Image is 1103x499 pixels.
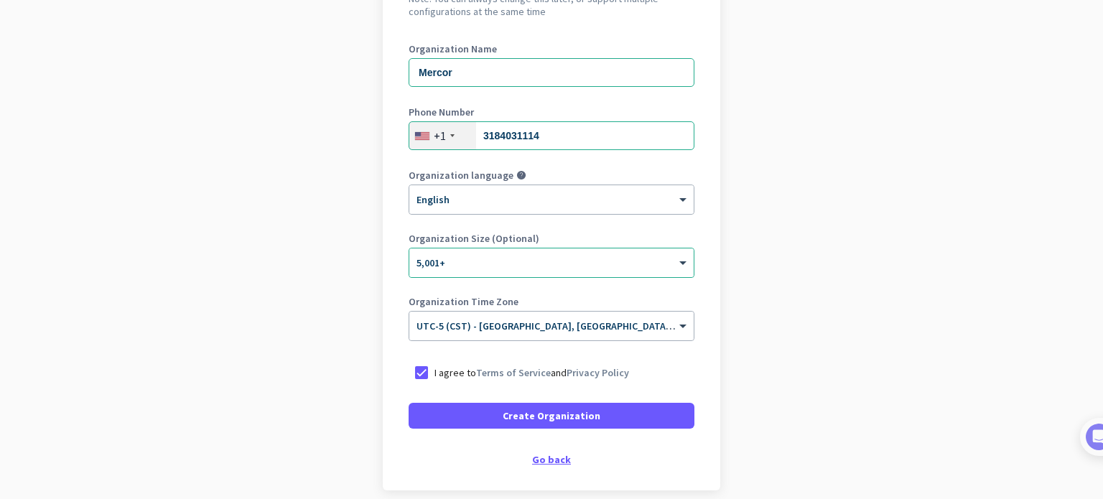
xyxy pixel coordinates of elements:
[516,170,526,180] i: help
[409,454,694,465] div: Go back
[409,233,694,243] label: Organization Size (Optional)
[434,129,446,143] div: +1
[409,44,694,54] label: Organization Name
[409,170,513,180] label: Organization language
[567,366,629,379] a: Privacy Policy
[476,366,551,379] a: Terms of Service
[409,121,694,150] input: 201-555-0123
[409,297,694,307] label: Organization Time Zone
[409,403,694,429] button: Create Organization
[503,409,600,423] span: Create Organization
[434,365,629,380] p: I agree to and
[409,58,694,87] input: What is the name of your organization?
[409,107,694,117] label: Phone Number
